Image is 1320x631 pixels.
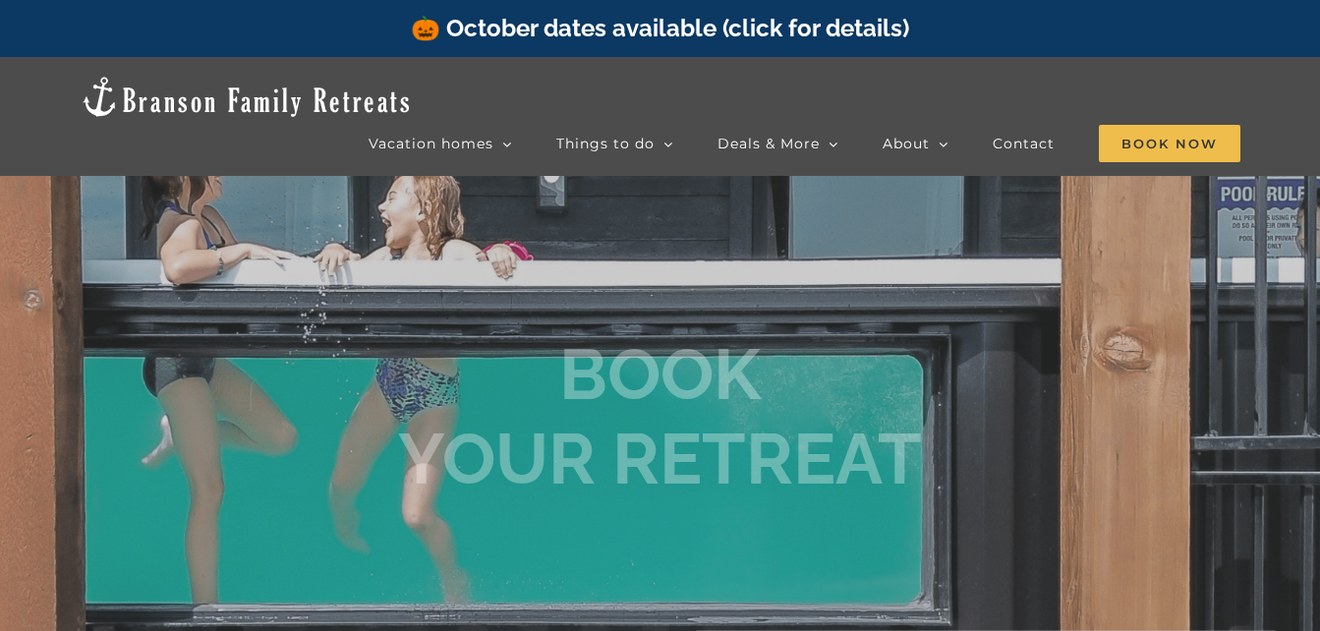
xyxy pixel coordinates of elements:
a: Contact [993,124,1055,163]
a: About [883,124,948,163]
a: 🎃 October dates available (click for details) [411,14,909,42]
b: BOOK YOUR RETREAT [398,332,922,500]
span: Vacation homes [369,137,493,150]
span: Things to do [556,137,655,150]
nav: Main Menu [369,124,1240,163]
span: Book Now [1099,125,1240,162]
img: Branson Family Retreats Logo [80,75,413,119]
a: Vacation homes [369,124,512,163]
span: Contact [993,137,1055,150]
span: About [883,137,930,150]
a: Book Now [1099,124,1240,163]
span: Deals & More [717,137,820,150]
a: Deals & More [717,124,838,163]
a: Things to do [556,124,673,163]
